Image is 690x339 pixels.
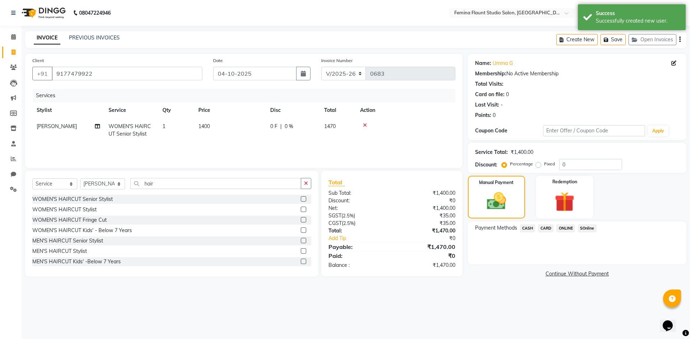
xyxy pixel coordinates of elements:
span: | [280,123,282,130]
div: Discount: [475,161,497,169]
span: CARD [538,224,553,232]
div: - [501,101,503,109]
img: logo [18,3,68,23]
div: ₹0 [403,235,460,242]
div: Success [596,10,680,17]
div: ₹0 [392,197,460,204]
div: MEN'S HAIRCUT Stylist [32,248,87,255]
th: Service [104,102,158,118]
label: Client [32,57,44,64]
div: ( ) [323,212,392,220]
a: Add Tip [323,235,403,242]
th: Price [194,102,266,118]
iframe: chat widget [660,310,683,332]
div: Card on file: [475,91,505,98]
span: SOnline [578,224,597,232]
button: +91 [32,67,52,80]
div: ₹1,400.00 [392,204,460,212]
div: MEN'S HAIRCUT Kids' -Below 7 Years [32,258,121,265]
span: 1470 [324,123,336,130]
a: Continue Without Payment [469,270,685,278]
th: Qty [158,102,194,118]
div: ( ) [323,220,392,227]
a: INVOICE [34,32,60,44]
label: Date [213,57,223,64]
div: WOMEN'S HAIRCUT Kids' - Below 7 Years [32,227,132,234]
div: 0 [506,91,509,98]
div: 0 [493,112,496,119]
img: _gift.svg [548,189,581,214]
div: Payable: [323,243,392,251]
input: Search by Name/Mobile/Email/Code [52,67,202,80]
button: Create New [556,34,598,45]
a: Umma G [493,60,513,67]
div: Sub Total: [323,189,392,197]
div: Total: [323,227,392,235]
span: 1 [162,123,165,130]
div: Points: [475,112,491,119]
span: 1400 [198,123,210,130]
div: Last Visit: [475,101,499,109]
label: Invoice Number [321,57,353,64]
th: Disc [266,102,320,118]
th: Stylist [32,102,104,118]
div: WOMEN'S HAIRCUT Senior Stylist [32,196,113,203]
div: ₹35.00 [392,220,460,227]
div: Services [33,89,461,102]
div: ₹1,470.00 [392,262,460,269]
label: Percentage [510,161,533,167]
input: Search or Scan [130,178,301,189]
button: Save [601,34,626,45]
div: ₹1,400.00 [392,189,460,197]
div: Membership: [475,70,506,77]
button: Apply [648,126,668,136]
label: Manual Payment [479,179,514,186]
span: Payment Methods [475,224,517,232]
div: ₹1,470.00 [392,227,460,235]
div: ₹35.00 [392,212,460,220]
div: MEN'S HAIRCUT Senior Stylist [32,237,103,245]
th: Total [320,102,356,118]
div: Successfully created new user. [596,17,680,25]
span: 0 F [270,123,277,130]
div: Coupon Code [475,127,543,135]
b: 08047224946 [79,3,111,23]
div: No Active Membership [475,70,679,77]
img: _cash.svg [481,190,512,212]
input: Enter Offer / Coupon Code [543,125,645,136]
div: ₹1,400.00 [511,149,533,156]
div: Paid: [323,251,392,260]
span: CGST [328,220,342,226]
label: Fixed [544,161,555,167]
div: WOMEN'S HAIRCUT Fringe Cut [32,216,107,224]
div: Name: [475,60,491,67]
span: WOMEN'S HAIRCUT Senior Stylist [109,123,151,137]
span: 2.5% [343,220,354,226]
span: SGST [328,212,341,219]
div: Total Visits: [475,80,503,88]
div: ₹1,470.00 [392,243,460,251]
div: ₹0 [392,251,460,260]
div: WOMEN'S HAIRCUT Stylist [32,206,97,213]
span: CASH [520,224,535,232]
a: PREVIOUS INVOICES [69,34,120,41]
span: 2.5% [343,213,354,218]
button: Open Invoices [629,34,676,45]
span: ONLINE [556,224,575,232]
th: Action [356,102,455,118]
div: Discount: [323,197,392,204]
div: Net: [323,204,392,212]
div: Balance : [323,262,392,269]
span: 0 % [285,123,293,130]
span: Total [328,179,345,186]
div: Service Total: [475,149,508,156]
label: Redemption [552,179,577,185]
span: [PERSON_NAME] [37,123,77,130]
